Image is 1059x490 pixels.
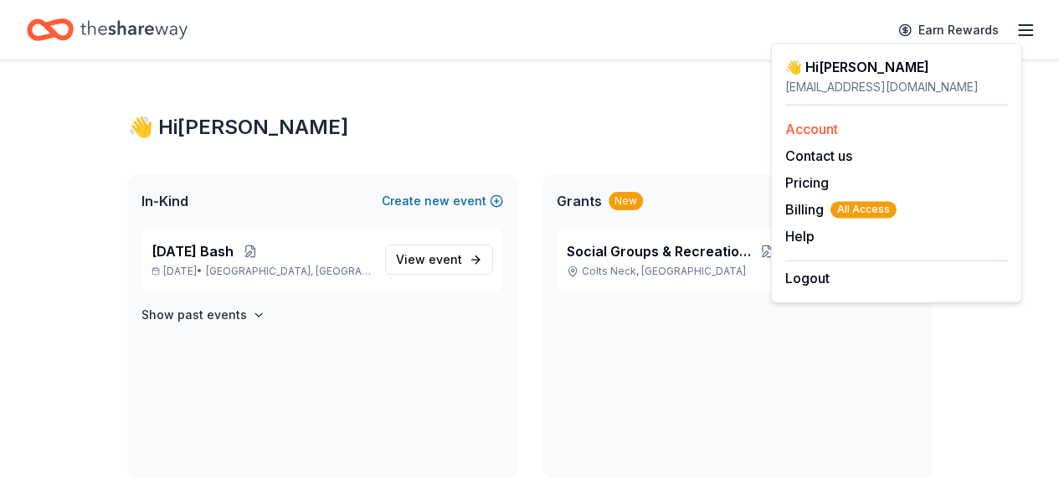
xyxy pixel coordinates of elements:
div: [EMAIL_ADDRESS][DOMAIN_NAME] [785,77,1008,97]
h4: Show past events [141,305,247,325]
a: Pricing [785,174,829,191]
a: Account [785,121,838,137]
a: View event [385,245,493,275]
span: All Access [830,201,897,218]
button: Show past events [141,305,265,325]
span: new [424,191,450,211]
button: Help [785,226,815,246]
div: New [609,192,643,210]
span: In-Kind [141,191,188,211]
button: Createnewevent [382,191,503,211]
span: [DATE] Bash [152,241,234,261]
span: Billing [785,199,897,219]
span: event [429,252,462,266]
a: Earn Rewards [888,15,1009,45]
p: [DATE] • [152,265,372,278]
span: [GEOGRAPHIC_DATA], [GEOGRAPHIC_DATA] [206,265,371,278]
button: BillingAll Access [785,199,897,219]
a: Home [27,10,188,49]
span: Grants [557,191,602,211]
button: Contact us [785,146,852,166]
span: View [396,250,462,270]
div: 👋 Hi [PERSON_NAME] [785,57,1008,77]
div: 👋 Hi [PERSON_NAME] [128,114,932,141]
p: Colts Neck, [GEOGRAPHIC_DATA] [567,265,779,278]
span: Social Groups & Recreational Activties [567,241,754,261]
button: Logout [785,268,830,288]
